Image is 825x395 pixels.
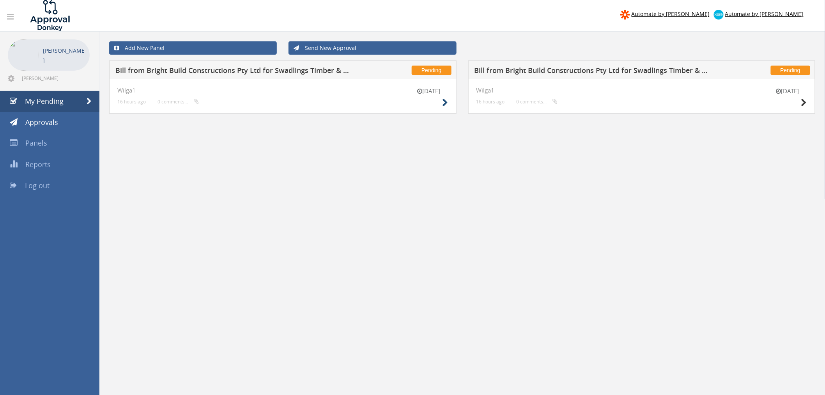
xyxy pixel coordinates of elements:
span: Panels [25,138,47,148]
p: [PERSON_NAME] [43,46,86,65]
small: 0 comments... [517,99,558,105]
a: Add New Panel [109,41,277,55]
small: [DATE] [768,87,807,95]
h5: Bill from Bright Build Constructions Pty Ltd for Swadlings Timber & Hardware [474,67,709,77]
img: zapier-logomark.png [620,10,630,20]
small: 16 hours ago [117,99,146,105]
small: 0 comments... [158,99,199,105]
span: Approvals [25,117,58,127]
img: xero-logo.png [714,10,724,20]
span: Automate by [PERSON_NAME] [632,10,710,18]
a: Send New Approval [289,41,456,55]
span: Reports [25,160,51,169]
h4: Wilga1 [476,87,807,94]
small: [DATE] [409,87,448,95]
span: My Pending [25,96,64,106]
span: Log out [25,181,50,190]
span: Pending [771,66,810,75]
span: Pending [412,66,451,75]
small: 16 hours ago [476,99,505,105]
h4: Wilga1 [117,87,448,94]
h5: Bill from Bright Build Constructions Pty Ltd for Swadlings Timber & Hardware [115,67,350,77]
span: [PERSON_NAME][EMAIL_ADDRESS][DOMAIN_NAME] [22,75,88,81]
span: Automate by [PERSON_NAME] [725,10,804,18]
